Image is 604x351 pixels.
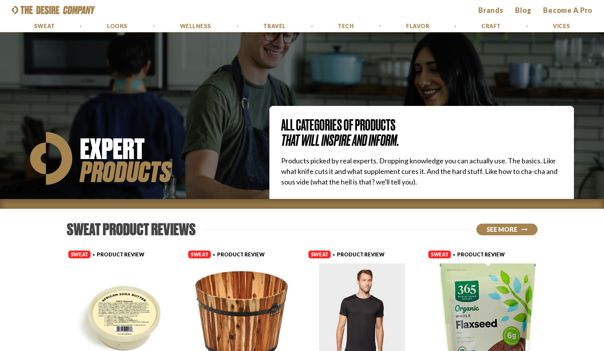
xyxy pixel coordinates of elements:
[281,132,399,149] span: THAT WILL INSPIRE AND INFORM.
[281,118,562,133] div: All categories of products
[68,251,91,258] span: SWEAT
[67,221,196,238] h2: sweat Product Reviews
[428,251,451,258] span: SWEAT
[553,20,570,32] a: Vices
[188,251,211,258] span: SWEAT
[338,20,354,32] a: Tech
[217,251,265,259] div: Product Review
[478,5,503,15] a: brands
[97,251,144,259] div: Product Review
[93,252,95,258] span: •
[107,20,128,32] a: Looks
[213,252,215,258] span: •
[281,156,562,187] div: Products picked by real experts. Dropping knowledge you can actually use. The basics. Like what k...
[308,251,331,258] span: SWEAT
[34,20,55,32] a: Sweat
[308,250,331,258] a: SWEAT
[263,20,285,32] a: Travel
[333,252,335,258] span: •
[80,133,145,165] text: EXPERT
[453,252,455,258] span: •
[188,250,211,258] a: SWEAT
[457,251,505,259] div: Product Review
[481,20,501,32] a: Craft
[406,20,429,32] a: Flavor
[79,156,172,188] text: PRODUCTS
[515,5,531,15] a: Blog
[428,250,451,258] a: SWEAT
[337,251,385,259] div: Product Review
[476,224,538,235] button: See More
[68,250,91,258] a: SWEAT
[543,5,592,15] a: Become a Pro
[180,20,211,32] a: Wellness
